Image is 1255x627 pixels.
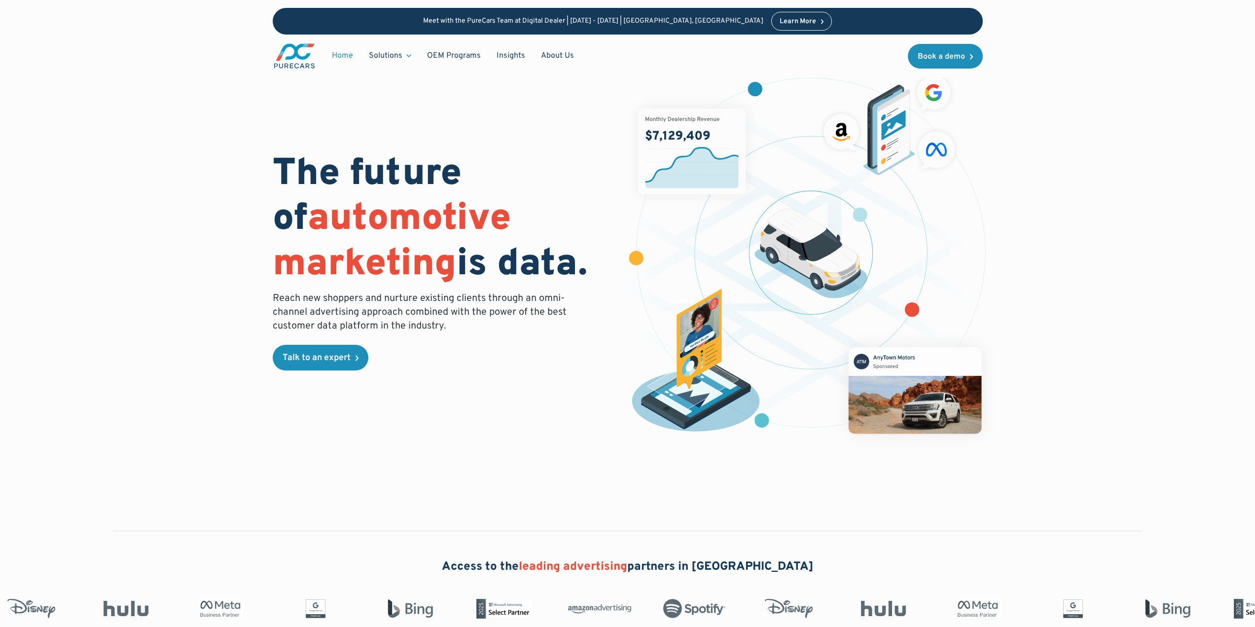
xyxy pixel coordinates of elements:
[469,599,533,619] img: Microsoft Advertising Partner
[375,599,438,619] img: Bing
[273,196,511,288] span: automotive marketing
[918,53,965,61] div: Book a demo
[848,601,911,617] img: Hulu
[361,46,419,65] div: Solutions
[622,289,770,436] img: persona of a buyer
[771,12,832,31] a: Learn More
[830,329,1000,452] img: mockup of facebook post
[564,601,627,617] img: Amazon Advertising
[369,50,402,61] div: Solutions
[1038,599,1101,619] img: Google Partner
[1132,599,1195,619] img: Bing
[753,599,817,619] img: Disney
[659,599,722,619] img: Spotify
[324,46,361,65] a: Home
[442,559,814,576] h2: Access to the partners in [GEOGRAPHIC_DATA]
[283,354,351,363] div: Talk to an expert
[908,44,983,69] a: Book a demo
[91,601,154,617] img: Hulu
[519,559,627,574] span: leading advertising
[943,599,1006,619] img: Meta Business Partner
[273,42,316,70] a: main
[533,46,582,65] a: About Us
[780,18,816,25] div: Learn More
[419,46,489,65] a: OEM Programs
[185,599,249,619] img: Meta Business Partner
[273,292,573,333] p: Reach new shoppers and nurture existing clients through an omni-channel advertising approach comb...
[423,17,763,26] p: Meet with the PureCars Team at Digital Dealer | [DATE] - [DATE] | [GEOGRAPHIC_DATA], [GEOGRAPHIC_...
[819,71,960,175] img: ads on social media and advertising partners
[273,152,616,288] h1: The future of is data.
[273,345,368,370] a: Talk to an expert
[638,109,746,194] img: chart showing monthly dealership revenue of $7m
[280,599,343,619] img: Google Partner
[273,42,316,70] img: purecars logo
[489,46,533,65] a: Insights
[754,209,868,298] img: illustration of a vehicle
